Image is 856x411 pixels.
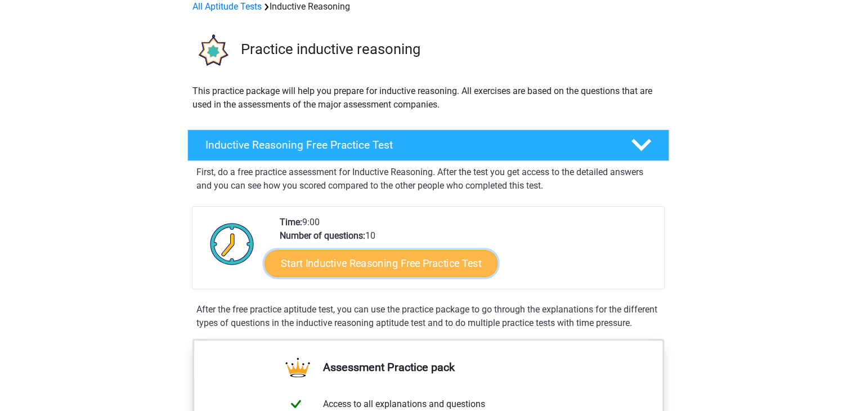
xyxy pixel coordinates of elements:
[192,303,665,330] div: After the free practice aptitude test, you can use the practice package to go through the explana...
[265,249,498,276] a: Start Inductive Reasoning Free Practice Test
[188,27,236,75] img: inductive reasoning
[192,1,262,12] a: All Aptitude Tests
[280,217,302,227] b: Time:
[196,166,660,193] p: First, do a free practice assessment for Inductive Reasoning. After the test you get access to th...
[204,216,261,272] img: Clock
[280,230,365,241] b: Number of questions:
[271,216,664,289] div: 9:00 10
[183,129,674,161] a: Inductive Reasoning Free Practice Test
[205,139,613,151] h4: Inductive Reasoning Free Practice Test
[241,41,660,58] h3: Practice inductive reasoning
[192,84,664,111] p: This practice package will help you prepare for inductive reasoning. All exercises are based on t...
